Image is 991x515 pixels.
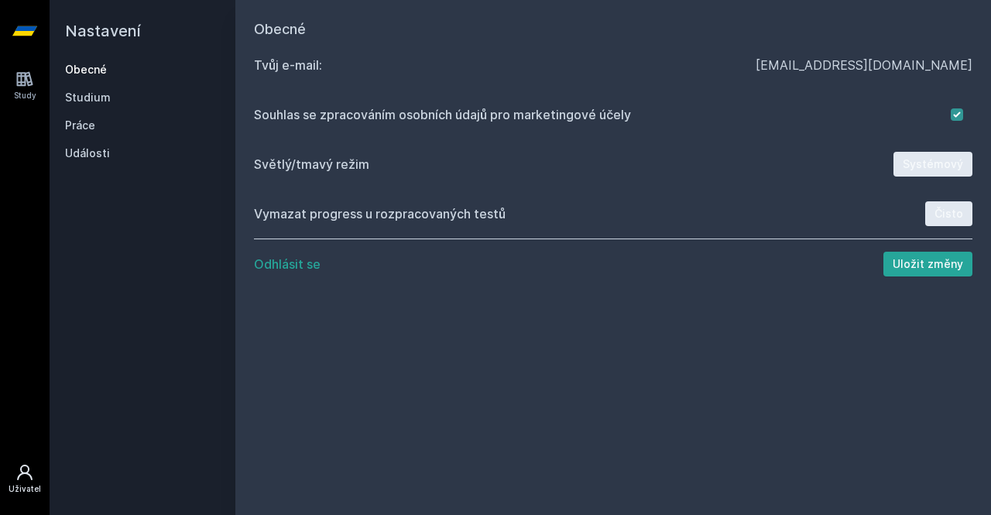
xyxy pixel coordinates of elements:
button: Čisto [925,201,972,226]
div: Světlý/tmavý režim [254,155,893,173]
button: Uložit změny [883,252,972,276]
div: [EMAIL_ADDRESS][DOMAIN_NAME] [756,56,972,74]
a: Study [3,62,46,109]
div: Uživatel [9,483,41,495]
div: Vymazat progress u rozpracovaných testů [254,204,925,223]
a: Uživatel [3,455,46,503]
a: Události [65,146,220,161]
h1: Obecné [254,19,972,40]
button: Odhlásit se [254,255,321,273]
a: Práce [65,118,220,133]
button: Systémový [893,152,972,177]
div: Tvůj e‑mail: [254,56,756,74]
a: Obecné [65,62,220,77]
div: Souhlas se zpracováním osobních údajů pro marketingové účely [254,105,951,124]
div: Study [14,90,36,101]
a: Studium [65,90,220,105]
